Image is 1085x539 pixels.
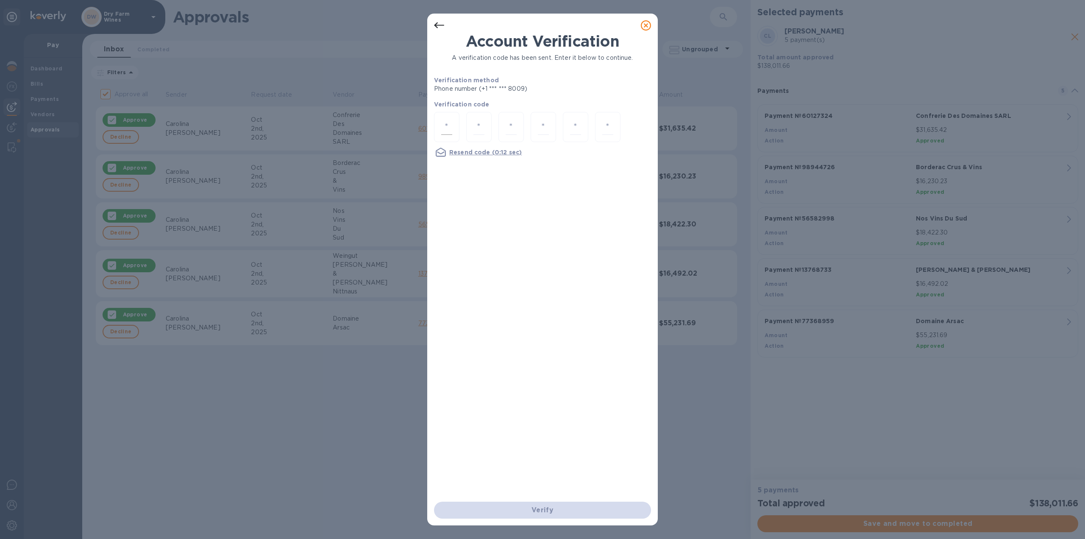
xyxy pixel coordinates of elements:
u: Resend code (0:12 sec) [449,149,522,156]
h1: Account Verification [434,32,651,50]
p: Verification code [434,100,651,109]
b: Verification method [434,77,499,84]
p: Phone number (+1 *** *** 8009) [434,84,592,93]
p: A verification code has been sent. Enter it below to continue. [434,53,651,62]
